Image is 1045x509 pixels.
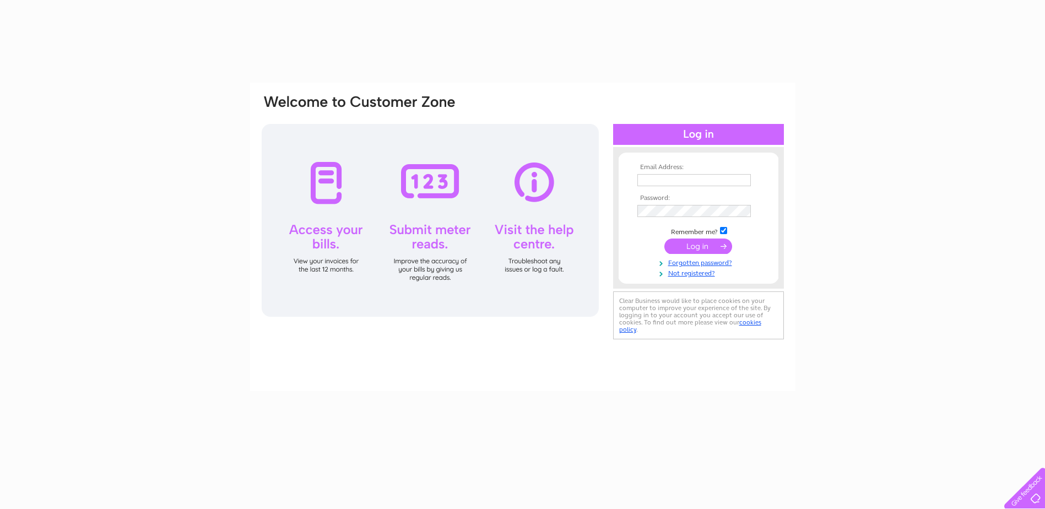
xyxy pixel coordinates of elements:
[637,257,762,267] a: Forgotten password?
[619,318,761,333] a: cookies policy
[613,291,784,339] div: Clear Business would like to place cookies on your computer to improve your experience of the sit...
[635,194,762,202] th: Password:
[635,225,762,236] td: Remember me?
[635,164,762,171] th: Email Address:
[664,239,732,254] input: Submit
[637,267,762,278] a: Not registered?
